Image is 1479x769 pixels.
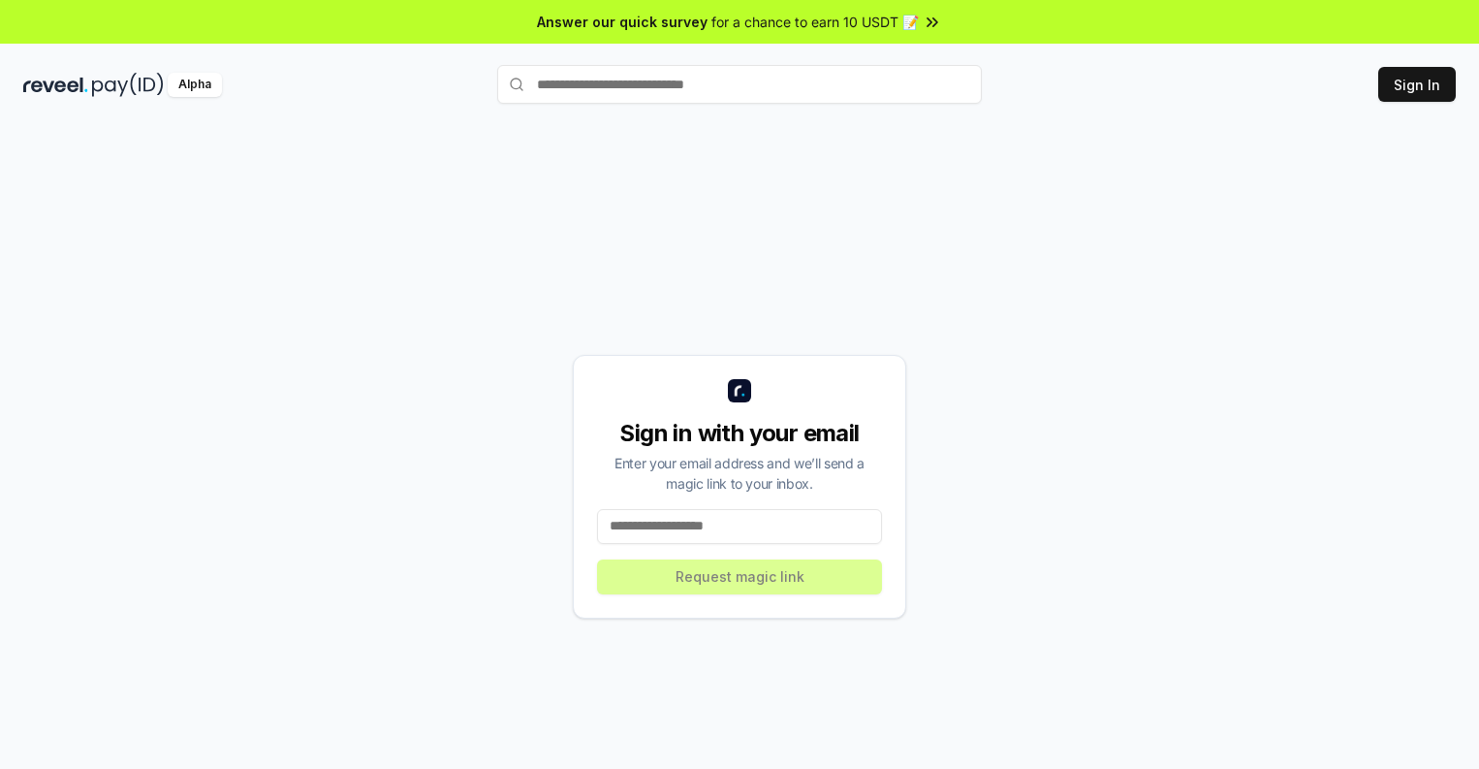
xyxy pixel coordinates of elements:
[168,73,222,97] div: Alpha
[728,379,751,402] img: logo_small
[597,418,882,449] div: Sign in with your email
[23,73,88,97] img: reveel_dark
[1378,67,1456,102] button: Sign In
[537,12,708,32] span: Answer our quick survey
[711,12,919,32] span: for a chance to earn 10 USDT 📝
[92,73,164,97] img: pay_id
[597,453,882,494] div: Enter your email address and we’ll send a magic link to your inbox.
